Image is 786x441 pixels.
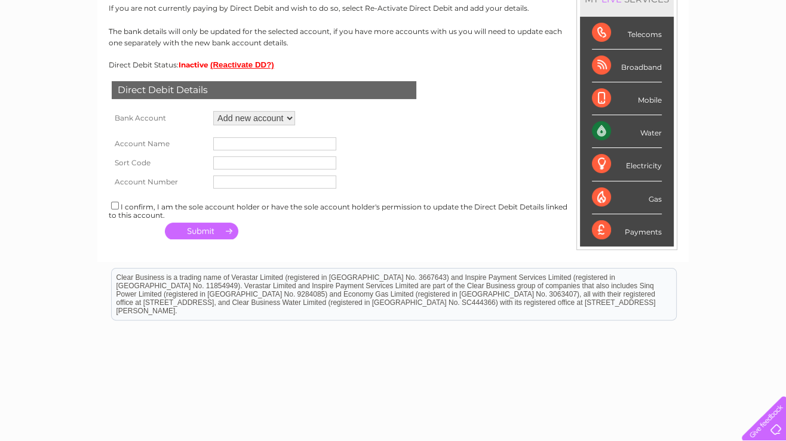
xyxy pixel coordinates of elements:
th: Account Name [109,134,210,153]
div: Telecoms [592,17,662,50]
th: Sort Code [109,153,210,172]
img: logo.png [27,31,88,67]
a: 0333 014 3131 [561,6,643,21]
div: Broadband [592,50,662,82]
button: (Reactivate DD?) [210,60,274,69]
div: Water [592,115,662,148]
div: Clear Business is a trading name of Verastar Limited (registered in [GEOGRAPHIC_DATA] No. 3667643... [112,7,676,58]
p: If you are not currently paying by Direct Debit and wish to do so, select Re-Activate Direct Debi... [109,2,677,14]
a: Blog [682,51,699,60]
div: Electricity [592,148,662,181]
div: Payments [592,214,662,246]
a: Contact [707,51,736,60]
a: Telecoms [639,51,675,60]
a: Log out [747,51,775,60]
div: I confirm, I am the sole account holder or have the sole account holder's permission to update th... [109,200,677,220]
p: The bank details will only be updated for the selected account, if you have more accounts with us... [109,26,677,48]
a: Water [576,51,598,60]
a: Energy [606,51,632,60]
div: Gas [592,181,662,214]
div: Direct Debit Status: [109,60,677,69]
div: Direct Debit Details [112,81,416,99]
div: Mobile [592,82,662,115]
th: Account Number [109,172,210,192]
span: Inactive [179,60,208,69]
th: Bank Account [109,108,210,128]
